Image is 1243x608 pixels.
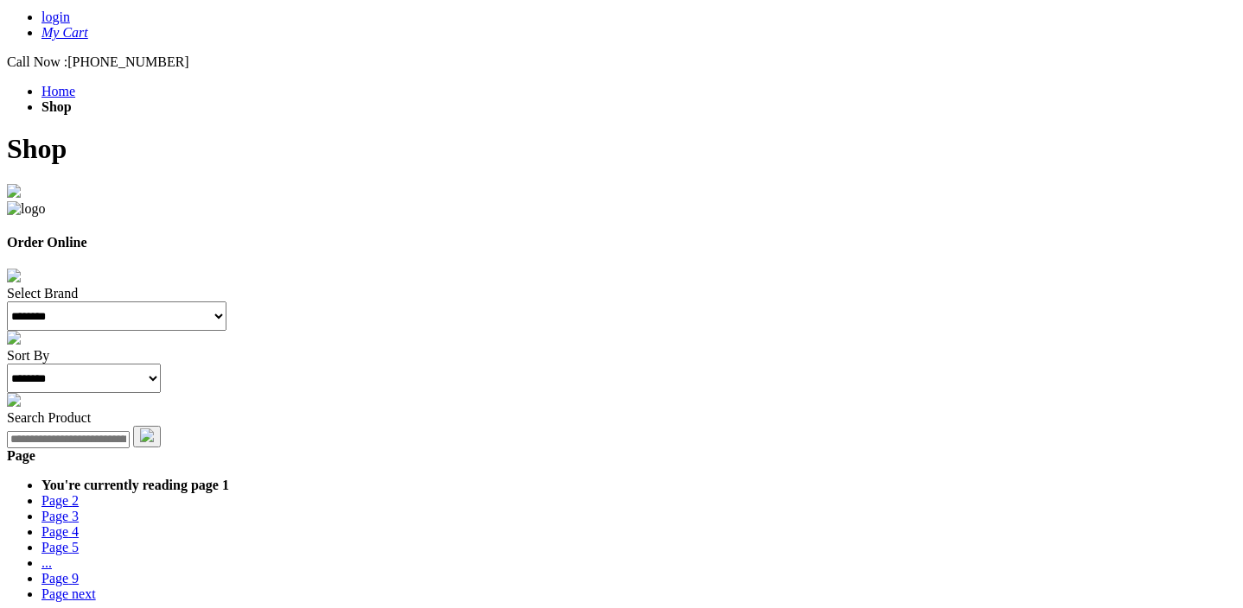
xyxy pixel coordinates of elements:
img: select_caret.png [7,393,21,407]
select: Select Brand [7,301,226,331]
select: Sort By [7,364,161,393]
span: Page [41,509,68,523]
a: Page 3 [41,509,79,523]
a: Home [41,84,75,98]
img: select_caret.png [7,331,21,345]
span: Page [41,586,68,601]
span: Page [41,493,68,508]
div: Sort By [7,348,1236,364]
span: 9 [72,571,79,586]
span: next [72,586,96,601]
span: 1 [222,478,229,492]
a: Page 5 [41,540,79,554]
a: Page 2 [41,493,79,508]
span: 2 [72,493,79,508]
span: 4 [72,524,79,539]
img: shop-banner-art.png [7,184,21,198]
strong: Page [7,448,35,463]
img: man.png [7,269,21,282]
span: Call Now : [7,54,67,69]
a: ... [41,555,52,570]
a: Page 9 [41,571,79,586]
a: Page 4 [41,524,79,539]
button: Search Product [133,426,161,447]
strong: Shop [41,99,72,114]
span: 5 [72,540,79,554]
p: [PHONE_NUMBER] [7,54,1236,70]
span: Page [41,571,68,586]
a: login [41,9,70,24]
img: logo [7,201,45,217]
span: 3 [72,509,79,523]
span: Shop [7,133,67,164]
span: Page [41,524,68,539]
label: Search Product [7,410,1236,448]
input: Search Product [7,431,130,448]
a: Page next [41,586,96,601]
img: search-icon.png [140,428,154,442]
a: My Cart [41,25,88,40]
span: Page [41,540,68,554]
label: Select Brand [7,286,1236,348]
span: You're currently reading page [41,478,219,492]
